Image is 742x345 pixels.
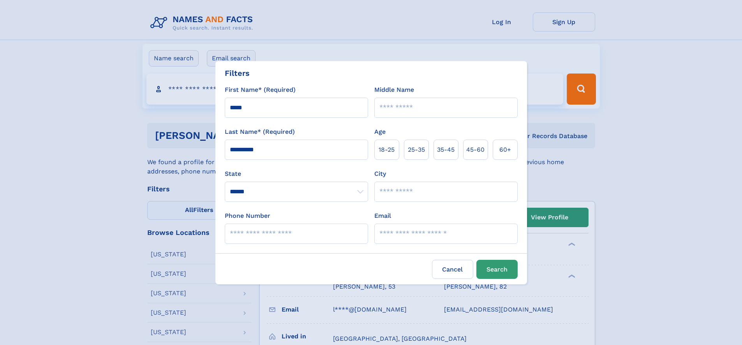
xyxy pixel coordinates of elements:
[374,127,386,137] label: Age
[499,145,511,154] span: 60+
[225,169,368,179] label: State
[476,260,518,279] button: Search
[225,211,270,221] label: Phone Number
[374,85,414,95] label: Middle Name
[225,127,295,137] label: Last Name* (Required)
[437,145,455,154] span: 35‑45
[225,67,250,79] div: Filters
[408,145,425,154] span: 25‑35
[432,260,473,279] label: Cancel
[379,145,395,154] span: 18‑25
[374,169,386,179] label: City
[225,85,296,95] label: First Name* (Required)
[374,211,391,221] label: Email
[466,145,485,154] span: 45‑60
